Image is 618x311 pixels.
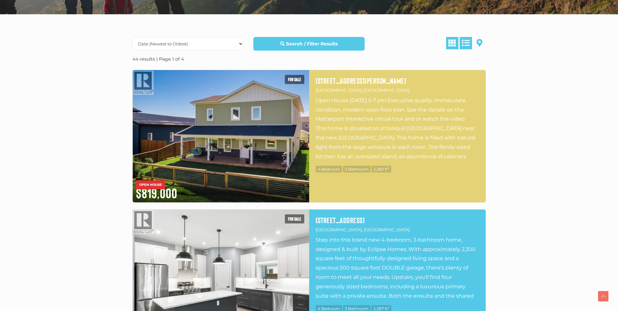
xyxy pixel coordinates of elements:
[316,166,342,173] span: 4 Bedroom
[285,75,304,84] span: For sale
[343,166,370,173] span: 3 Bathroom
[286,41,338,47] strong: Search / Filter Results
[316,96,479,161] p: Open House [DATE] 5-7 pm.Executive quality, immaculate condition, modern open floor plan. See the...
[316,226,479,233] p: [GEOGRAPHIC_DATA], [GEOGRAPHIC_DATA]
[133,70,309,202] img: 208 LUELLA LANE, Whitehorse, Yukon
[132,56,184,62] strong: 44 results | Page 1 of 4
[316,216,479,224] a: [STREET_ADDRESS]
[285,214,304,223] span: For sale
[316,87,479,94] p: [GEOGRAPHIC_DATA], [GEOGRAPHIC_DATA]
[316,235,479,300] p: Step into this brand new 4-bedroom, 3-bathroom home, designed & built by Eclipse Homes. With appr...
[388,166,389,170] sup: 2
[371,166,391,173] span: 2,260 ft
[253,37,365,51] a: Search / Filter Results
[136,180,165,189] span: Open House
[133,180,309,202] div: $819,000
[316,77,479,85] a: [STREET_ADDRESS][PERSON_NAME]
[388,305,389,309] sup: 2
